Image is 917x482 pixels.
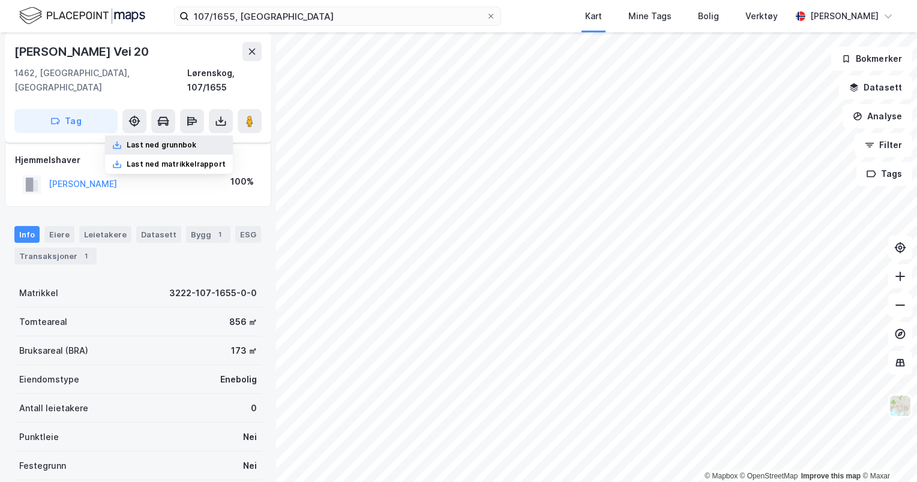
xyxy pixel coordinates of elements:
div: Last ned grunnbok [127,140,196,150]
input: Søk på adresse, matrikkel, gårdeiere, leietakere eller personer [189,7,486,25]
div: Punktleie [19,430,59,444]
div: Tomteareal [19,315,67,329]
div: Datasett [136,226,181,243]
div: Kart [585,9,602,23]
div: Antall leietakere [19,401,88,415]
div: Verktøy [745,9,778,23]
button: Bokmerker [831,47,912,71]
div: 1 [214,228,226,240]
a: Mapbox [705,472,738,480]
div: 173 ㎡ [231,344,257,358]
div: Eiere [44,226,74,243]
div: 1 [80,250,92,262]
div: Bruksareal (BRA) [19,344,88,358]
div: 856 ㎡ [229,315,257,329]
div: Nei [243,459,257,473]
div: Matrikkel [19,286,58,300]
a: Improve this map [801,472,861,480]
img: logo.f888ab2527a4732fd821a326f86c7f29.svg [19,5,145,26]
div: Transaksjoner [14,248,97,264]
div: [PERSON_NAME] Vei 20 [14,42,151,61]
button: Tags [856,162,912,186]
div: Mine Tags [628,9,672,23]
div: Last ned matrikkelrapport [127,159,226,169]
button: Tag [14,109,118,133]
div: Bolig [698,9,719,23]
div: [PERSON_NAME] [810,9,879,23]
button: Datasett [839,76,912,100]
button: Analyse [843,104,912,128]
div: Festegrunn [19,459,66,473]
div: 1462, [GEOGRAPHIC_DATA], [GEOGRAPHIC_DATA] [14,66,187,95]
div: 3222-107-1655-0-0 [169,286,257,300]
div: 0 [251,401,257,415]
img: Z [889,394,912,417]
div: Eiendomstype [19,372,79,387]
iframe: Chat Widget [857,424,917,482]
div: Leietakere [79,226,131,243]
div: 100% [230,174,254,189]
div: Kontrollprogram for chat [857,424,917,482]
button: Filter [855,133,912,157]
div: ESG [235,226,261,243]
div: Info [14,226,40,243]
div: Nei [243,430,257,444]
div: Bygg [186,226,230,243]
div: Enebolig [220,372,257,387]
div: Hjemmelshaver [15,153,261,167]
a: OpenStreetMap [740,472,798,480]
div: Lørenskog, 107/1655 [187,66,262,95]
